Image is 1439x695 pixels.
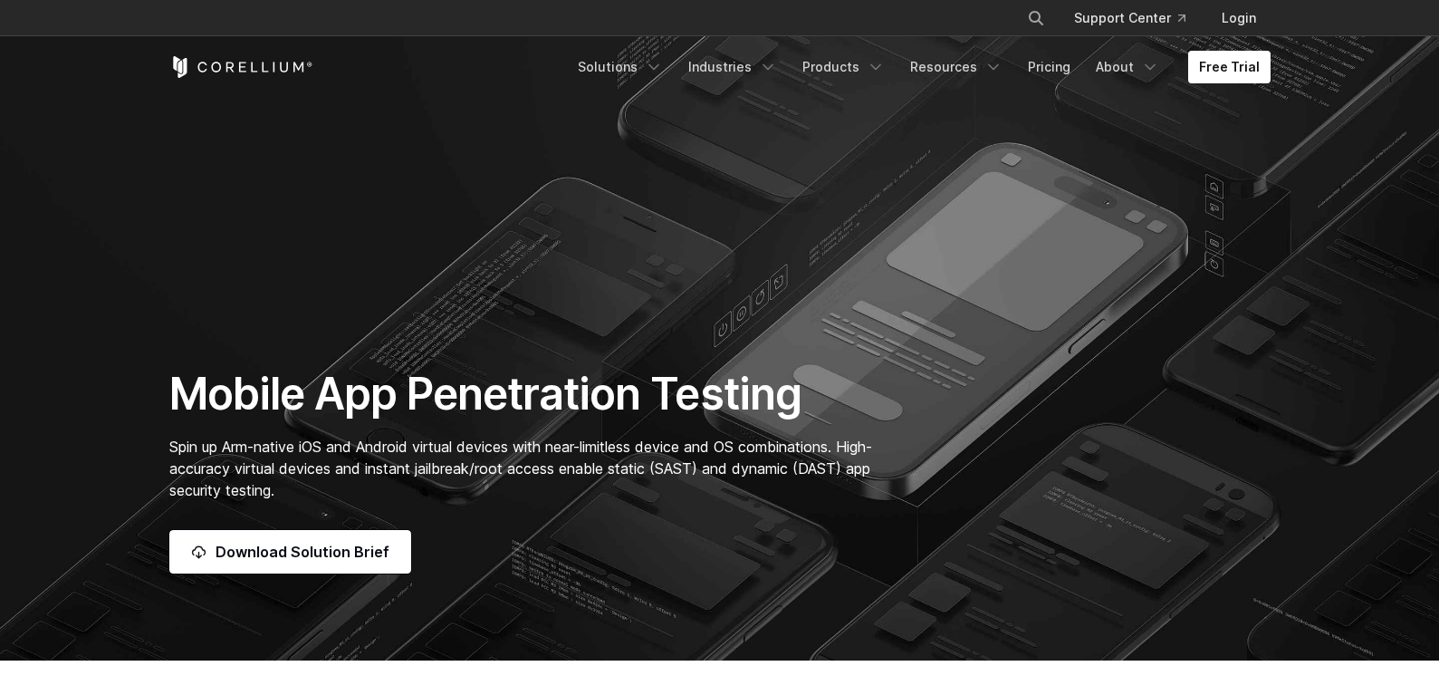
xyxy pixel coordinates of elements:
a: Solutions [567,51,674,83]
h1: Mobile App Penetration Testing [169,367,891,421]
span: Download Solution Brief [216,541,389,563]
a: Resources [899,51,1013,83]
a: About [1085,51,1170,83]
a: Corellium Home [169,56,313,78]
a: Industries [677,51,788,83]
a: Support Center [1060,2,1200,34]
a: Login [1207,2,1271,34]
a: Products [791,51,896,83]
span: Spin up Arm-native iOS and Android virtual devices with near-limitless device and OS combinations... [169,438,872,499]
a: Free Trial [1188,51,1271,83]
a: Pricing [1017,51,1081,83]
div: Navigation Menu [1005,2,1271,34]
a: Download Solution Brief [169,530,411,574]
div: Navigation Menu [567,51,1271,83]
button: Search [1020,2,1052,34]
